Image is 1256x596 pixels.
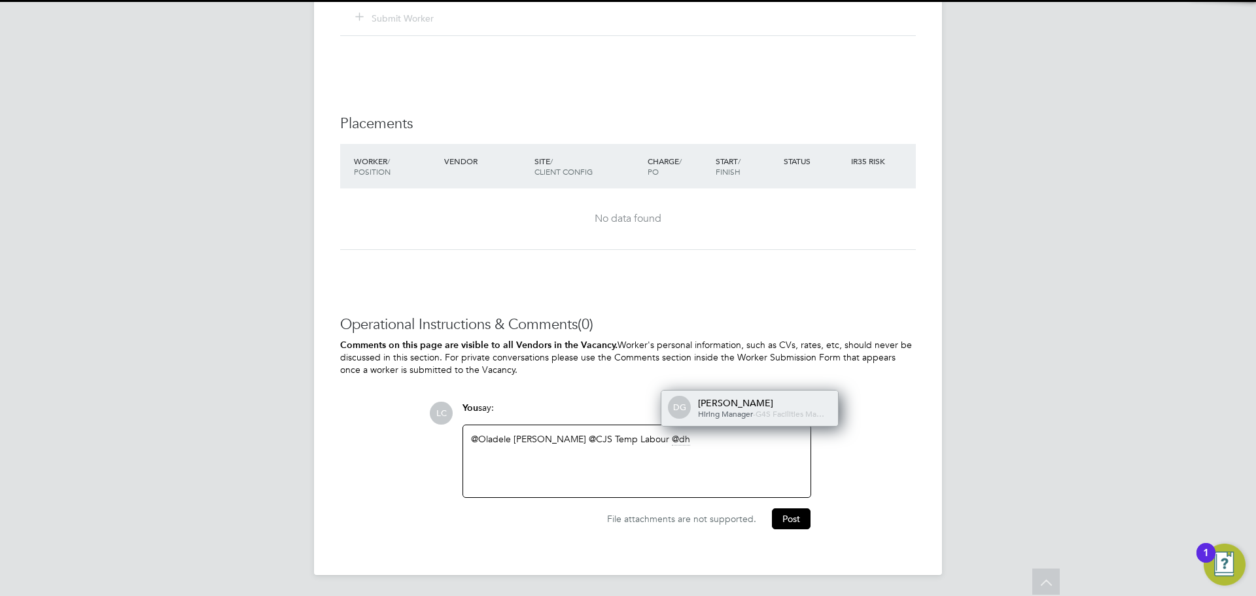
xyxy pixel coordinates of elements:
[716,156,741,177] span: / Finish
[698,408,753,419] span: Hiring Manager
[644,149,712,183] div: Charge
[340,315,916,334] h3: Operational Instructions & Comments
[589,433,669,445] a: @CJS Temp Labour
[430,402,453,425] span: LC
[340,340,618,351] b: Comments on this page are visible to all Vendors in the Vacancy.
[462,402,811,425] div: say:
[772,508,811,529] button: Post
[780,149,848,173] div: Status
[1204,544,1246,586] button: Open Resource Center, 1 new notification
[672,433,690,446] span: dh
[441,149,531,173] div: Vendor
[648,156,682,177] span: / PO
[353,212,903,226] div: No data found
[1203,553,1209,570] div: 1
[340,114,916,133] h3: Placements
[351,149,441,183] div: Worker
[848,149,893,173] div: IR35 Risk
[462,402,478,413] span: You
[356,12,434,25] button: Submit Worker
[607,513,756,525] span: File attachments are not supported.
[471,433,586,445] a: @Oladele [PERSON_NAME]
[534,156,593,177] span: / Client Config
[531,149,644,183] div: Site
[669,397,690,418] span: DG
[698,397,829,409] div: [PERSON_NAME]
[753,408,756,419] span: -
[756,408,824,419] span: G4S Facilities Ma…
[354,156,391,177] span: / Position
[471,433,803,489] div: ​ ​
[712,149,780,183] div: Start
[340,339,916,376] p: Worker's personal information, such as CVs, rates, etc, should never be discussed in this section...
[578,315,593,333] span: (0)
